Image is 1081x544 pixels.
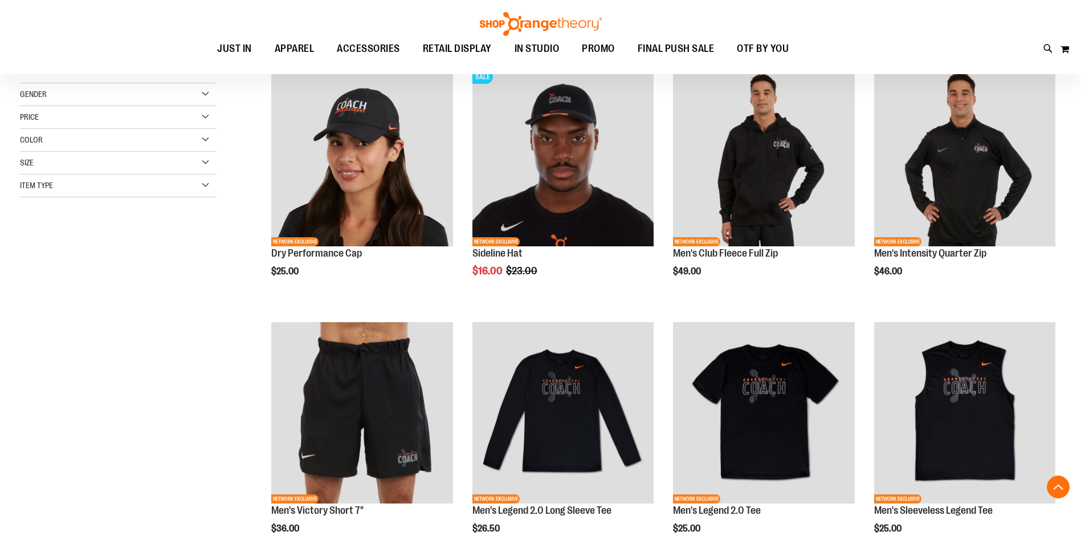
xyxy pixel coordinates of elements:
a: FINAL PUSH SALE [626,36,726,62]
img: OTF Mens Coach FA23 Legend Sleeveless Tee - Black primary image [874,322,1055,504]
a: Men's Sleeveless Legend Tee [874,505,993,516]
span: Gender [20,90,47,99]
span: NETWORK EXCLUSIVE [874,494,921,504]
div: product [667,59,860,305]
a: Dry Performance CapNETWORK EXCLUSIVE [271,64,452,247]
a: OTF Mens Coach FA23 Legend 2.0 LS Tee - Black primary imageNETWORK EXCLUSIVE [472,322,654,505]
div: product [868,59,1061,305]
a: Men's Legend 2.0 Tee [673,505,761,516]
img: Shop Orangetheory [478,12,603,36]
span: NETWORK EXCLUSIVE [673,494,720,504]
span: IN STUDIO [515,36,560,62]
span: NETWORK EXCLUSIVE [874,237,921,246]
span: $46.00 [874,266,904,277]
a: Men's Club Fleece Full Zip [673,247,778,259]
a: PROMO [570,36,626,62]
span: Size [20,158,34,167]
a: ACCESSORIES [325,36,411,62]
div: product [467,59,659,305]
a: OTF Mens Coach FA23 Intensity Quarter Zip - Black primary imageNETWORK EXCLUSIVE [874,64,1055,247]
span: $25.00 [271,266,300,277]
a: JUST IN [206,36,263,62]
a: Sideline Hat primary imageSALENETWORK EXCLUSIVE [472,64,654,247]
img: OTF Mens Coach FA23 Legend 2.0 LS Tee - Black primary image [472,322,654,504]
a: IN STUDIO [503,36,571,62]
span: FINAL PUSH SALE [638,36,715,62]
span: $49.00 [673,266,703,277]
img: OTF Mens Coach FA23 Victory Short - Black primary image [271,322,452,504]
span: $16.00 [472,265,504,277]
div: product [266,59,458,305]
a: OTF Mens Coach FA23 Legend 2.0 SS Tee - Black primary imageNETWORK EXCLUSIVE [673,322,854,505]
a: APPAREL [263,36,326,62]
a: OTF Mens Coach FA23 Club Fleece Full Zip - Black primary imageNETWORK EXCLUSIVE [673,64,854,247]
a: OTF Mens Coach FA23 Legend Sleeveless Tee - Black primary imageNETWORK EXCLUSIVE [874,322,1055,505]
span: NETWORK EXCLUSIVE [472,494,520,504]
span: OTF BY YOU [737,36,789,62]
a: Men's Victory Short 7" [271,505,364,516]
img: Sideline Hat primary image [472,64,654,246]
span: APPAREL [275,36,315,62]
span: PROMO [582,36,615,62]
a: Men's Legend 2.0 Long Sleeve Tee [472,505,611,516]
span: RETAIL DISPLAY [423,36,492,62]
img: OTF Mens Coach FA23 Legend 2.0 SS Tee - Black primary image [673,322,854,504]
span: $26.50 [472,523,501,534]
span: $23.00 [506,265,539,277]
span: ACCESSORIES [337,36,400,62]
span: Color [20,135,43,144]
img: OTF Mens Coach FA23 Intensity Quarter Zip - Black primary image [874,64,1055,246]
img: Dry Performance Cap [271,64,452,246]
a: OTF Mens Coach FA23 Victory Short - Black primary imageNETWORK EXCLUSIVE [271,322,452,505]
a: Sideline Hat [472,247,523,259]
button: Back To Top [1047,476,1070,498]
img: OTF Mens Coach FA23 Club Fleece Full Zip - Black primary image [673,64,854,246]
span: Item Type [20,181,53,190]
a: Men's Intensity Quarter Zip [874,247,986,259]
a: OTF BY YOU [725,36,800,62]
span: Price [20,112,39,121]
span: $36.00 [271,523,301,534]
span: $25.00 [874,523,903,534]
span: JUST IN [217,36,252,62]
span: NETWORK EXCLUSIVE [472,237,520,246]
a: Dry Performance Cap [271,247,362,259]
a: RETAIL DISPLAY [411,36,503,62]
span: SALE [472,70,493,84]
span: NETWORK EXCLUSIVE [271,237,319,246]
span: NETWORK EXCLUSIVE [673,237,720,246]
span: NETWORK EXCLUSIVE [271,494,319,504]
span: $25.00 [673,523,702,534]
